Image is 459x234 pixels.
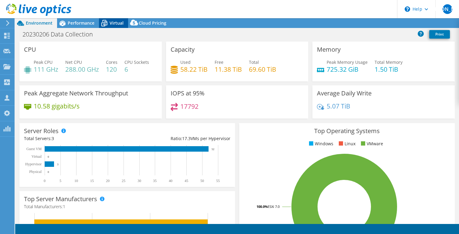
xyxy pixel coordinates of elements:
[308,140,333,147] li: Windows
[90,179,94,183] text: 15
[24,203,230,210] h4: Total Manufacturers:
[124,59,149,65] span: CPU Sockets
[124,66,149,73] h4: 6
[212,148,214,151] text: 52
[74,179,78,183] text: 10
[24,128,59,134] h3: Server Roles
[68,20,94,26] span: Performance
[327,66,368,73] h4: 725.32 GiB
[171,46,195,53] h3: Capacity
[34,103,80,109] h4: 10.58 gigabits/s
[48,155,49,158] text: 0
[249,59,259,65] span: Total
[26,147,42,151] text: Guest VM
[249,66,276,73] h4: 69.60 TiB
[429,30,450,39] a: Print
[337,140,355,147] li: Linux
[327,59,368,65] span: Peak Memory Usage
[215,59,223,65] span: Free
[138,179,141,183] text: 30
[24,46,36,53] h3: CPU
[180,59,191,65] span: Used
[359,140,383,147] li: VMware
[57,163,59,166] text: 3
[327,103,350,109] h4: 5.07 TiB
[63,204,65,209] span: 1
[317,46,341,53] h3: Memory
[34,66,58,73] h4: 111 GHz
[44,179,46,183] text: 0
[106,66,117,73] h4: 120
[32,154,42,159] text: Virtual
[48,170,49,174] text: 0
[216,179,220,183] text: 55
[171,90,205,97] h3: IOPS at 95%
[29,170,42,174] text: Physical
[26,20,53,26] span: Environment
[169,179,172,183] text: 40
[185,179,188,183] text: 45
[268,204,280,209] tspan: ESXi 7.0
[153,179,157,183] text: 35
[180,103,199,110] h4: 17792
[25,162,42,166] text: Hypervisor
[180,66,208,73] h4: 58.22 TiB
[65,59,82,65] span: Net CPU
[405,6,410,12] svg: \n
[122,179,125,183] text: 25
[443,4,452,14] span: [PERSON_NAME]
[375,59,403,65] span: Total Memory
[139,20,166,26] span: Cloud Pricing
[244,128,450,134] h3: Top Operating Systems
[52,136,54,141] span: 3
[127,135,230,142] div: Ratio: VMs per Hypervisor
[317,90,372,97] h3: Average Daily Write
[24,90,128,97] h3: Peak Aggregate Network Throughput
[257,204,268,209] tspan: 100.0%
[182,136,191,141] span: 17.3
[106,59,117,65] span: Cores
[20,31,102,38] h1: 20230206 Data Collection
[215,66,242,73] h4: 11.38 TiB
[59,179,61,183] text: 5
[106,179,110,183] text: 20
[200,179,204,183] text: 50
[24,135,127,142] div: Total Servers:
[375,66,403,73] h4: 1.50 TiB
[24,196,97,202] h3: Top Server Manufacturers
[110,20,124,26] span: Virtual
[34,59,53,65] span: Peak CPU
[65,66,99,73] h4: 288.00 GHz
